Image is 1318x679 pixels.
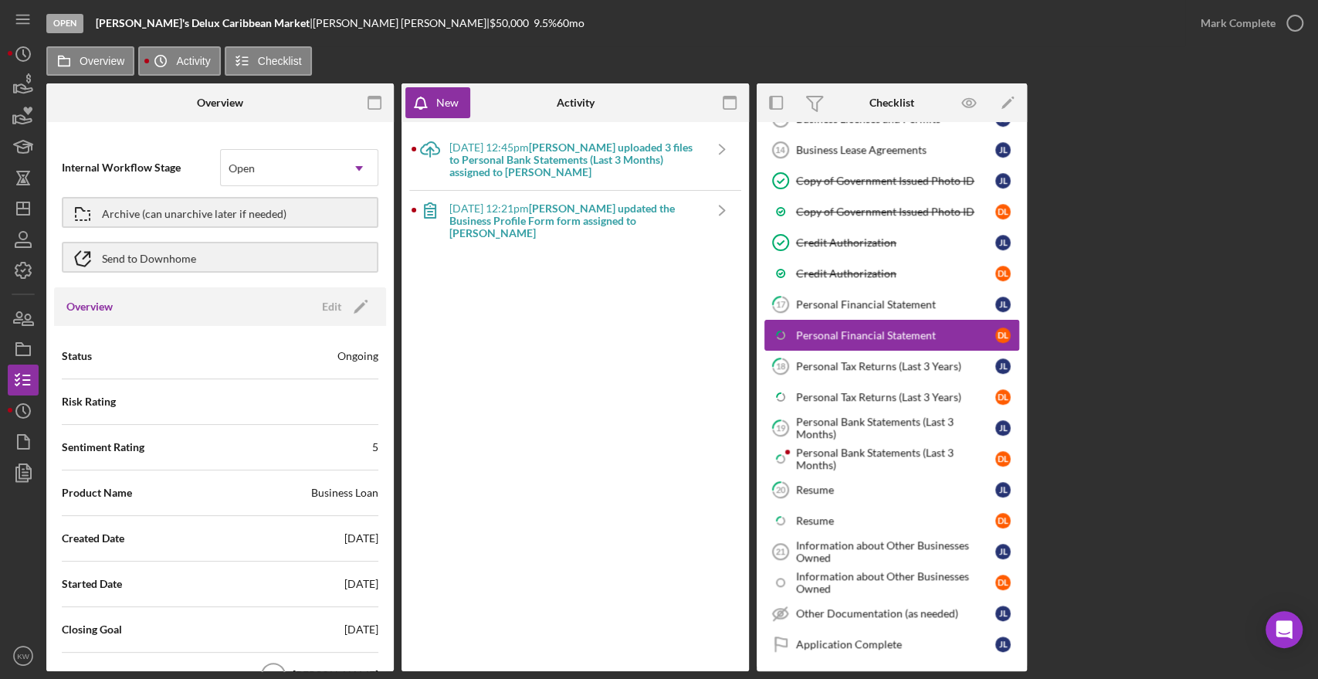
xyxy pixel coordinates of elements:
[1201,8,1276,39] div: Mark Complete
[995,451,1011,467] div: D L
[311,485,378,501] div: Business Loan
[995,637,1011,652] div: J L
[995,297,1011,312] div: J L
[197,97,243,109] div: Overview
[764,165,1019,196] a: Copy of Government Issued Photo IDJL
[258,55,302,67] label: Checklist
[796,205,995,218] div: Copy of Government Issued Photo ID
[764,598,1019,629] a: Other Documentation (as needed)JL
[995,544,1011,559] div: J L
[796,267,995,280] div: Credit Authorization
[776,484,786,494] tspan: 20
[764,505,1019,536] a: ResumeDL
[764,289,1019,320] a: 17Personal Financial StatementJL
[995,235,1011,250] div: J L
[405,87,470,118] button: New
[176,55,210,67] label: Activity
[776,361,785,371] tspan: 18
[995,204,1011,219] div: D L
[62,348,92,364] span: Status
[411,191,741,251] a: [DATE] 12:21pm[PERSON_NAME] updated the Business Profile Form form assigned to [PERSON_NAME]
[62,394,116,409] span: Risk Rating
[372,440,378,455] div: 5
[313,295,374,318] button: Edit
[62,531,124,546] span: Created Date
[46,14,83,33] div: Open
[796,416,995,440] div: Personal Bank Statements (Last 3 Months)
[796,638,995,650] div: Application Complete
[138,46,220,76] button: Activity
[764,258,1019,289] a: Credit AuthorizationDL
[764,382,1019,412] a: Personal Tax Returns (Last 3 Years)DL
[62,440,144,455] span: Sentiment Rating
[449,141,693,178] b: [PERSON_NAME] uploaded 3 files to Personal Bank Statements (Last 3 Months) assigned to [PERSON_NAME]
[995,266,1011,281] div: D L
[62,242,378,273] button: Send to Downhome
[776,547,785,556] tspan: 21
[796,391,995,403] div: Personal Tax Returns (Last 3 Years)
[449,202,675,239] b: [PERSON_NAME] updated the Business Profile Form form assigned to [PERSON_NAME]
[764,134,1019,165] a: 14Business Lease AgreementsJL
[8,640,39,671] button: KW
[62,197,378,228] button: Archive (can unarchive later if needed)
[796,329,995,341] div: Personal Financial Statement
[796,607,995,620] div: Other Documentation (as needed)
[411,130,741,190] a: [DATE] 12:45pm[PERSON_NAME] uploaded 3 files to Personal Bank Statements (Last 3 Months) assigned...
[796,484,995,496] div: Resume
[776,423,786,433] tspan: 19
[796,539,995,564] div: Information about Other Businesses Owned
[796,360,995,372] div: Personal Tax Returns (Last 3 Years)
[775,145,785,154] tspan: 14
[62,160,220,175] span: Internal Workflow Stage
[490,16,529,29] span: $50,000
[796,144,995,156] div: Business Lease Agreements
[764,567,1019,598] a: Information about Other Businesses OwnedDL
[436,87,459,118] div: New
[46,46,134,76] button: Overview
[796,298,995,311] div: Personal Financial Statement
[1265,611,1303,648] div: Open Intercom Messenger
[869,97,914,109] div: Checklist
[449,202,703,239] div: [DATE] 12:21pm
[96,17,313,29] div: |
[534,17,557,29] div: 9.5 %
[557,17,584,29] div: 60 mo
[764,443,1019,474] a: Personal Bank Statements (Last 3 Months)DL
[337,348,378,364] div: Ongoing
[764,536,1019,567] a: 21Information about Other Businesses OwnedJL
[66,299,113,314] h3: Overview
[449,141,703,178] div: [DATE] 12:45pm
[80,55,124,67] label: Overview
[995,328,1011,343] div: D L
[764,629,1019,660] a: Application CompleteJL
[995,482,1011,497] div: J L
[102,243,196,271] div: Send to Downhome
[62,576,122,592] span: Started Date
[995,575,1011,590] div: D L
[344,531,378,546] div: [DATE]
[796,175,995,187] div: Copy of Government Issued Photo ID
[225,46,312,76] button: Checklist
[796,446,995,471] div: Personal Bank Statements (Last 3 Months)
[796,570,995,595] div: Information about Other Businesses Owned
[96,16,310,29] b: [PERSON_NAME]'s Delux Caribbean Market
[344,576,378,592] div: [DATE]
[764,474,1019,505] a: 20ResumeJL
[995,173,1011,188] div: J L
[322,295,341,318] div: Edit
[995,513,1011,528] div: D L
[776,299,786,309] tspan: 17
[995,389,1011,405] div: D L
[229,162,255,175] div: Open
[764,320,1019,351] a: Personal Financial StatementDL
[995,606,1011,621] div: J L
[17,652,29,660] text: KW
[62,622,122,637] span: Closing Goal
[764,412,1019,443] a: 19Personal Bank Statements (Last 3 Months)JL
[557,97,595,109] div: Activity
[344,622,378,637] div: [DATE]
[995,358,1011,374] div: J L
[1185,8,1310,39] button: Mark Complete
[764,196,1019,227] a: Copy of Government Issued Photo IDDL
[796,236,995,249] div: Credit Authorization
